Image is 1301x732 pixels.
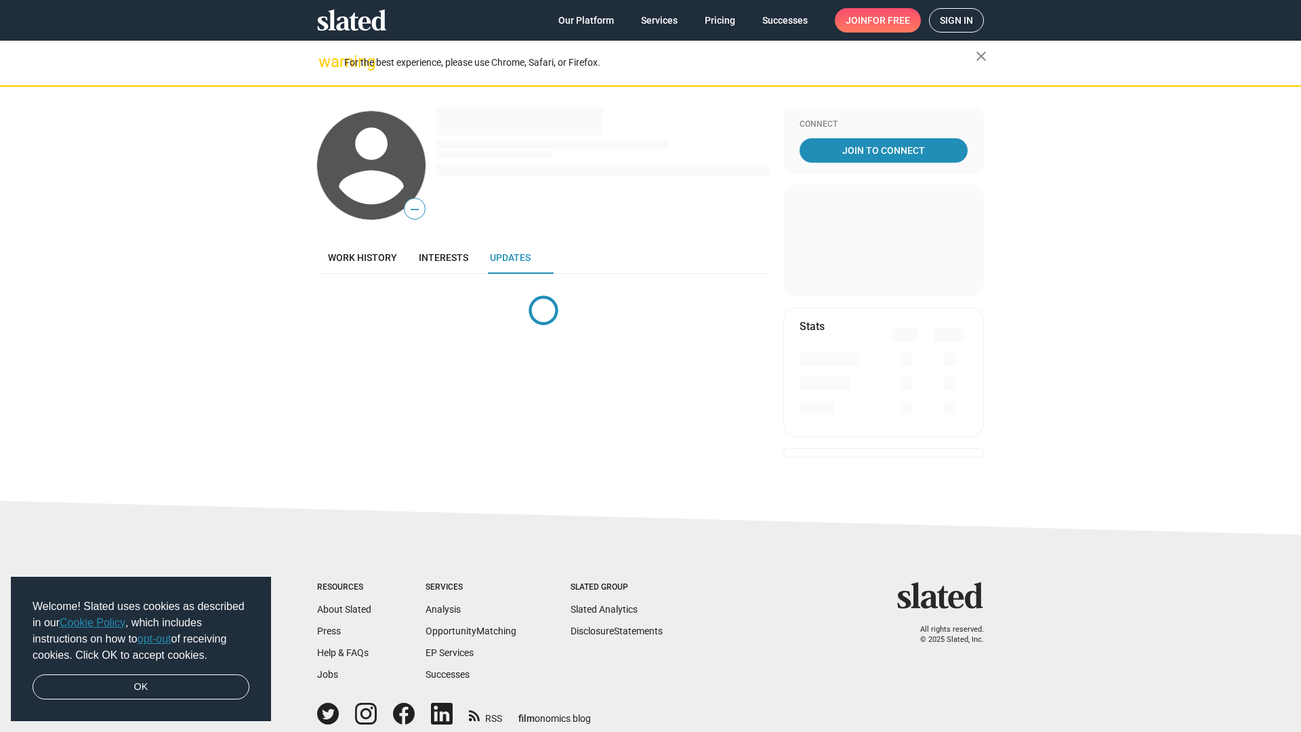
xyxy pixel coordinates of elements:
a: Pricing [694,8,746,33]
span: Welcome! Slated uses cookies as described in our , which includes instructions on how to of recei... [33,598,249,664]
a: Work history [317,241,408,274]
span: Successes [762,8,808,33]
span: Join [846,8,910,33]
a: OpportunityMatching [426,626,516,636]
span: Our Platform [558,8,614,33]
a: Analysis [426,604,461,615]
a: Help & FAQs [317,647,369,658]
a: DisclosureStatements [571,626,663,636]
div: cookieconsent [11,577,271,722]
p: All rights reserved. © 2025 Slated, Inc. [906,625,984,645]
span: Pricing [705,8,735,33]
div: Services [426,582,516,593]
div: Connect [800,119,968,130]
span: film [518,713,535,724]
a: opt-out [138,633,171,645]
a: About Slated [317,604,371,615]
span: for free [867,8,910,33]
span: Interests [419,252,468,263]
a: Services [630,8,688,33]
a: Updates [479,241,541,274]
span: Sign in [940,9,973,32]
a: RSS [469,704,502,725]
span: Services [641,8,678,33]
mat-icon: warning [318,54,335,70]
div: For the best experience, please use Chrome, Safari, or Firefox. [344,54,976,72]
a: Successes [751,8,819,33]
a: Our Platform [548,8,625,33]
span: Join To Connect [802,138,965,163]
a: Press [317,626,341,636]
a: Slated Analytics [571,604,638,615]
div: Slated Group [571,582,663,593]
a: filmonomics blog [518,701,591,725]
span: Work history [328,252,397,263]
a: Interests [408,241,479,274]
a: Cookie Policy [60,617,125,628]
mat-icon: close [973,48,989,64]
mat-card-title: Stats [800,319,825,333]
a: Sign in [929,8,984,33]
span: — [405,201,425,218]
a: Join To Connect [800,138,968,163]
a: EP Services [426,647,474,658]
a: Successes [426,669,470,680]
span: Updates [490,252,531,263]
a: dismiss cookie message [33,674,249,700]
a: Jobs [317,669,338,680]
div: Resources [317,582,371,593]
a: Joinfor free [835,8,921,33]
